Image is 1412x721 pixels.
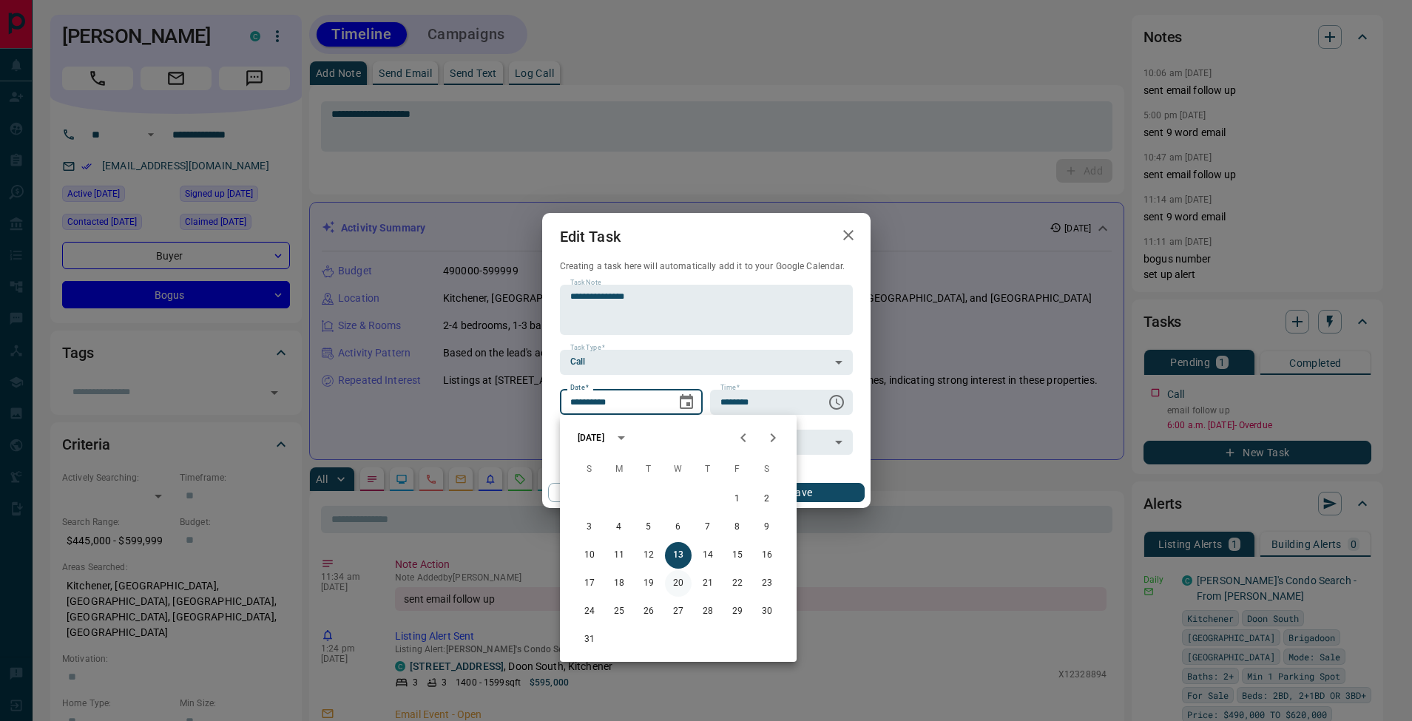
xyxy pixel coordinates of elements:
[560,260,853,273] p: Creating a task here will automatically add it to your Google Calendar.
[758,423,788,453] button: Next month
[635,598,662,625] button: 26
[576,570,603,597] button: 17
[724,570,751,597] button: 22
[754,598,780,625] button: 30
[720,383,740,393] label: Time
[606,598,632,625] button: 25
[576,542,603,569] button: 10
[754,570,780,597] button: 23
[635,514,662,541] button: 5
[635,455,662,484] span: Tuesday
[665,542,692,569] button: 13
[635,570,662,597] button: 19
[672,387,701,417] button: Choose date, selected date is Aug 13, 2025
[606,514,632,541] button: 4
[576,626,603,653] button: 31
[560,350,853,375] div: Call
[665,455,692,484] span: Wednesday
[606,542,632,569] button: 11
[576,455,603,484] span: Sunday
[754,455,780,484] span: Saturday
[665,514,692,541] button: 6
[724,542,751,569] button: 15
[695,598,721,625] button: 28
[695,514,721,541] button: 7
[665,570,692,597] button: 20
[754,514,780,541] button: 9
[570,278,601,288] label: Task Note
[737,483,864,502] button: Save
[695,570,721,597] button: 21
[570,343,605,353] label: Task Type
[822,387,851,417] button: Choose time, selected time is 6:00 AM
[606,455,632,484] span: Monday
[606,570,632,597] button: 18
[754,542,780,569] button: 16
[665,598,692,625] button: 27
[695,542,721,569] button: 14
[609,425,634,450] button: calendar view is open, switch to year view
[724,486,751,512] button: 1
[729,423,758,453] button: Previous month
[548,483,675,502] button: Cancel
[570,383,589,393] label: Date
[576,598,603,625] button: 24
[635,542,662,569] button: 12
[724,514,751,541] button: 8
[724,455,751,484] span: Friday
[724,598,751,625] button: 29
[542,213,638,260] h2: Edit Task
[576,514,603,541] button: 3
[754,486,780,512] button: 2
[578,431,604,444] div: [DATE]
[695,455,721,484] span: Thursday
